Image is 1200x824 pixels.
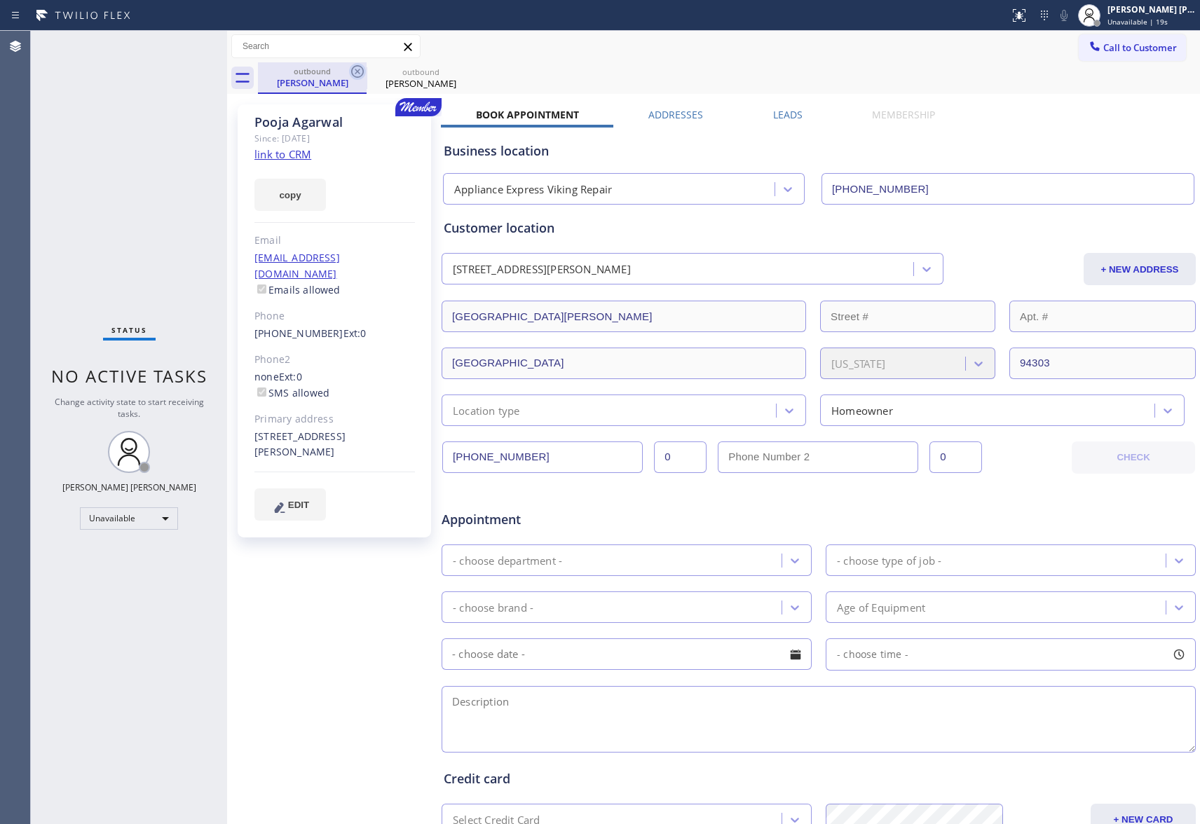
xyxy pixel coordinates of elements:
[257,387,266,397] input: SMS allowed
[453,599,533,615] div: - choose brand -
[1072,441,1195,474] button: CHECK
[343,327,367,340] span: Ext: 0
[1084,253,1196,285] button: + NEW ADDRESS
[368,67,474,77] div: outbound
[1103,41,1177,54] span: Call to Customer
[62,481,196,493] div: [PERSON_NAME] [PERSON_NAME]
[254,147,311,161] a: link to CRM
[442,301,806,332] input: Address
[254,327,343,340] a: [PHONE_NUMBER]
[259,62,365,92] div: Pooja Agarwal
[929,441,982,473] input: Ext. 2
[454,181,612,198] div: Appliance Express Viking Repair
[1009,348,1196,379] input: ZIP
[254,369,415,401] div: none
[55,396,204,420] span: Change activity state to start receiving tasks.
[718,441,918,473] input: Phone Number 2
[259,76,365,89] div: [PERSON_NAME]
[1107,4,1196,15] div: [PERSON_NAME] [PERSON_NAME]
[453,402,520,418] div: Location type
[837,647,908,661] span: - choose time -
[453,552,562,568] div: - choose department -
[444,142,1194,160] div: Business location
[453,261,631,277] div: [STREET_ADDRESS][PERSON_NAME]
[1054,6,1074,25] button: Mute
[288,500,309,510] span: EDIT
[51,364,207,387] span: No active tasks
[872,108,935,121] label: Membership
[259,66,365,76] div: outbound
[821,173,1194,205] input: Phone Number
[254,251,340,280] a: [EMAIL_ADDRESS][DOMAIN_NAME]
[820,301,995,332] input: Street #
[654,441,707,473] input: Ext.
[254,283,341,296] label: Emails allowed
[368,77,474,90] div: [PERSON_NAME]
[442,348,806,379] input: City
[254,308,415,324] div: Phone
[442,441,643,473] input: Phone Number
[1009,301,1196,332] input: Apt. #
[444,769,1194,788] div: Credit card
[279,370,302,383] span: Ext: 0
[111,325,147,335] span: Status
[1079,34,1186,61] button: Call to Customer
[442,510,691,529] span: Appointment
[254,114,415,130] div: Pooja Agarwal
[257,284,266,294] input: Emails allowed
[254,488,326,521] button: EDIT
[232,35,420,57] input: Search
[254,352,415,368] div: Phone2
[254,233,415,249] div: Email
[254,411,415,427] div: Primary address
[444,219,1194,238] div: Customer location
[368,62,474,94] div: Pooja Agarwal
[648,108,703,121] label: Addresses
[773,108,803,121] label: Leads
[254,130,415,146] div: Since: [DATE]
[80,507,178,530] div: Unavailable
[254,179,326,211] button: copy
[831,402,893,418] div: Homeowner
[442,638,812,670] input: - choose date -
[837,599,925,615] div: Age of Equipment
[1107,17,1168,27] span: Unavailable | 19s
[476,108,579,121] label: Book Appointment
[837,552,941,568] div: - choose type of job -
[254,429,415,461] div: [STREET_ADDRESS][PERSON_NAME]
[254,386,329,399] label: SMS allowed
